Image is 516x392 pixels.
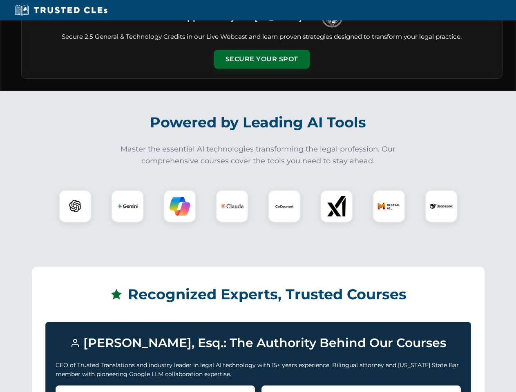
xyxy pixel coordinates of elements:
[320,190,353,223] div: xAI
[170,196,190,216] img: Copilot Logo
[115,143,401,167] p: Master the essential AI technologies transforming the legal profession. Our comprehensive courses...
[117,196,138,216] img: Gemini Logo
[45,280,471,309] h2: Recognized Experts, Trusted Courses
[216,190,248,223] div: Claude
[59,190,92,223] div: ChatGPT
[378,195,400,218] img: Mistral AI Logo
[63,194,87,218] img: ChatGPT Logo
[268,190,301,223] div: CoCounsel
[12,4,110,16] img: Trusted CLEs
[163,190,196,223] div: Copilot
[274,196,295,216] img: CoCounsel Logo
[32,108,485,137] h2: Powered by Leading AI Tools
[31,32,492,42] p: Secure 2.5 General & Technology Credits in our Live Webcast and learn proven strategies designed ...
[425,190,458,223] div: DeepSeek
[373,190,405,223] div: Mistral AI
[214,50,310,69] button: Secure Your Spot
[56,332,461,354] h3: [PERSON_NAME], Esq.: The Authority Behind Our Courses
[56,361,461,379] p: CEO of Trusted Translations and industry leader in legal AI technology with 15+ years experience....
[326,196,347,216] img: xAI Logo
[111,190,144,223] div: Gemini
[430,195,453,218] img: DeepSeek Logo
[221,195,243,218] img: Claude Logo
